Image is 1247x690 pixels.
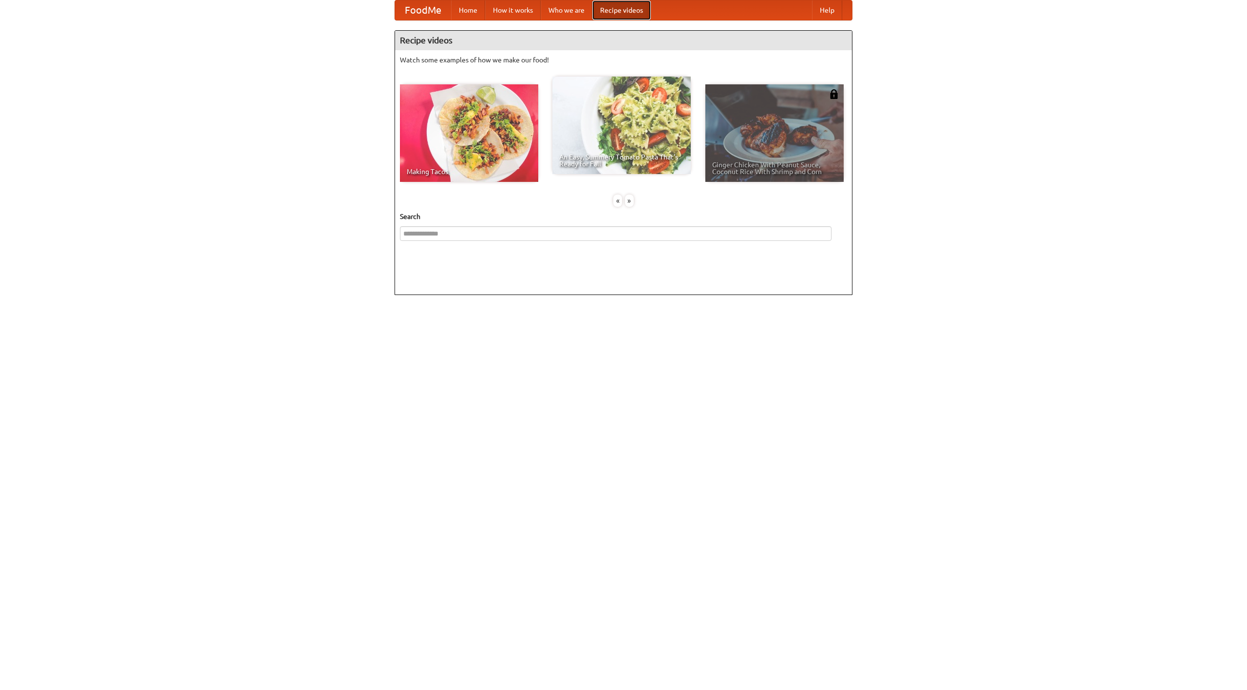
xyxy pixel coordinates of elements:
img: 483408.png [829,89,839,99]
h4: Recipe videos [395,31,852,50]
p: Watch some examples of how we make our food! [400,55,847,65]
a: Recipe videos [592,0,651,20]
a: FoodMe [395,0,451,20]
div: « [613,195,622,207]
span: An Easy, Summery Tomato Pasta That's Ready for Fall [559,154,684,167]
a: Who we are [541,0,592,20]
span: Making Tacos [407,168,531,175]
div: » [625,195,634,207]
h5: Search [400,212,847,221]
a: Home [451,0,485,20]
a: Help [812,0,842,20]
a: How it works [485,0,541,20]
a: An Easy, Summery Tomato Pasta That's Ready for Fall [552,77,691,174]
a: Making Tacos [400,84,538,182]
